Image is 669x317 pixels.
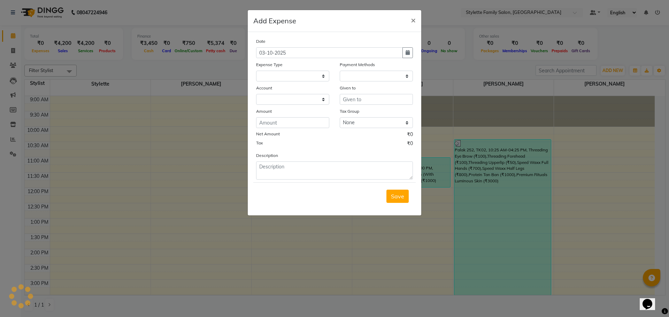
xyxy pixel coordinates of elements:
[256,117,329,128] input: Amount
[640,289,662,310] iframe: chat widget
[405,10,421,30] button: Close
[340,94,413,105] input: Given to
[253,16,296,26] h5: Add Expense
[340,85,356,91] label: Given to
[256,108,272,114] label: Amount
[256,62,283,68] label: Expense Type
[386,190,409,203] button: Save
[256,85,272,91] label: Account
[411,15,416,25] span: ×
[256,152,278,159] label: Description
[256,131,280,137] label: Net Amount
[407,140,413,149] span: ₹0
[340,108,359,114] label: Tax Group
[391,193,404,200] span: Save
[256,140,263,146] label: Tax
[340,62,375,68] label: Payment Methods
[407,131,413,140] span: ₹0
[256,38,266,45] label: Date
